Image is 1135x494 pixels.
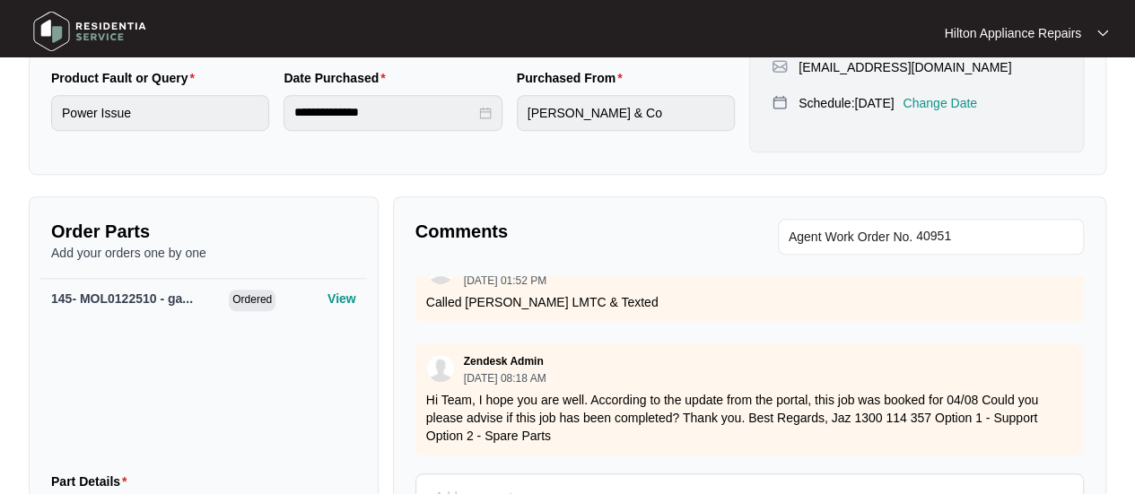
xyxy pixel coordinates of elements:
p: [DATE] 08:18 AM [464,373,546,384]
span: 145- MOL0122510 - ga... [51,291,193,306]
p: Hilton Appliance Repairs [944,24,1081,42]
img: user.svg [427,355,454,382]
p: Change Date [903,94,977,112]
img: residentia service logo [27,4,153,58]
p: [EMAIL_ADDRESS][DOMAIN_NAME] [799,58,1011,76]
p: Zendesk Admin [464,354,544,368]
p: Called [PERSON_NAME] LMTC & Texted [426,293,1073,311]
input: Date Purchased [294,103,475,122]
p: [DATE] 01:52 PM [464,275,546,286]
img: map-pin [772,94,788,110]
label: Date Purchased [284,69,392,87]
label: Part Details [51,472,135,490]
input: Add Agent Work Order No. [916,226,1073,247]
p: Schedule: [DATE] [799,94,894,112]
label: Purchased From [517,69,630,87]
p: Hi Team, I hope you are well. According to the update from the portal, this job was booked for 04... [426,391,1073,445]
input: Purchased From [517,95,735,131]
p: Comments [415,219,738,244]
p: View [327,290,356,308]
p: Order Parts [51,219,356,244]
label: Product Fault or Query [51,69,202,87]
p: Add your orders one by one [51,244,356,262]
img: map-pin [772,58,788,74]
span: Ordered [229,290,275,311]
span: Agent Work Order No. [789,226,912,247]
img: dropdown arrow [1097,29,1108,38]
input: Product Fault or Query [51,95,269,131]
